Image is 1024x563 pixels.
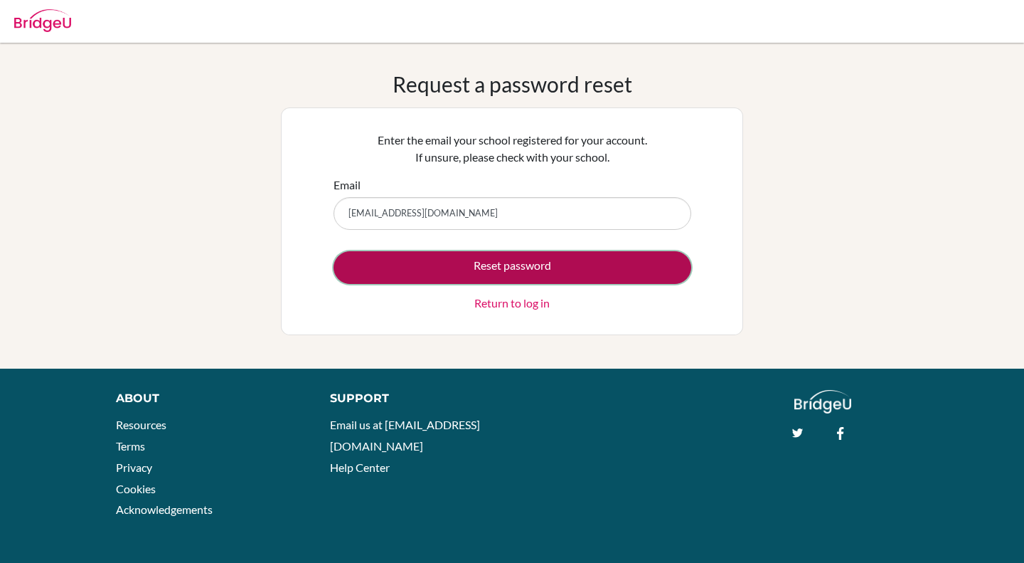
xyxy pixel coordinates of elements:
[116,503,213,516] a: Acknowledgements
[116,461,152,474] a: Privacy
[330,461,390,474] a: Help Center
[116,439,145,453] a: Terms
[393,71,632,97] h1: Request a password reset
[14,9,71,32] img: Bridge-U
[330,418,480,453] a: Email us at [EMAIL_ADDRESS][DOMAIN_NAME]
[116,482,156,495] a: Cookies
[474,295,550,312] a: Return to log in
[116,390,298,407] div: About
[334,132,691,166] p: Enter the email your school registered for your account. If unsure, please check with your school.
[334,251,691,284] button: Reset password
[116,418,166,431] a: Resources
[330,390,498,407] div: Support
[794,390,852,414] img: logo_white@2x-f4f0deed5e89b7ecb1c2cc34c3e3d731f90f0f143d5ea2071677605dd97b5244.png
[334,177,361,194] label: Email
